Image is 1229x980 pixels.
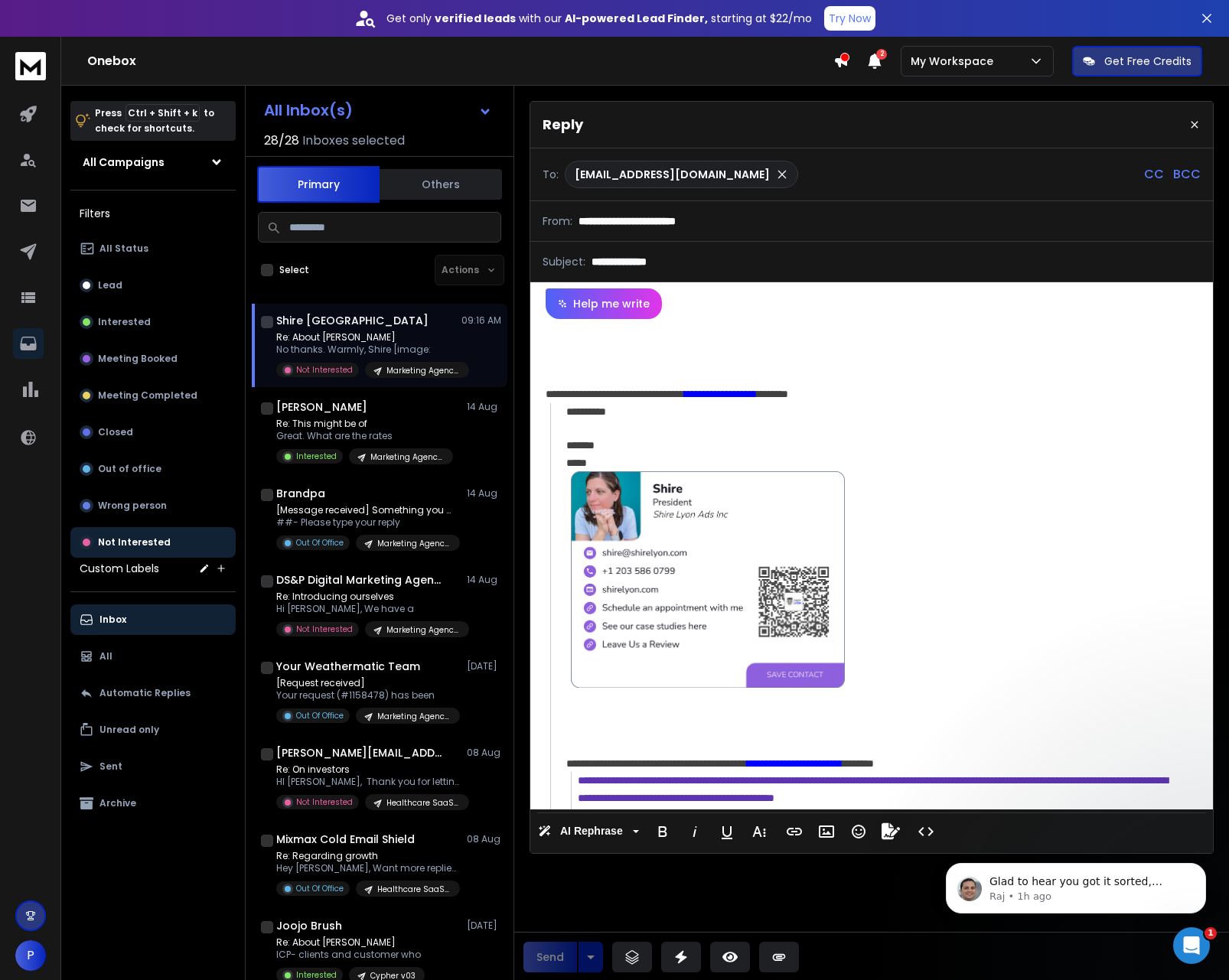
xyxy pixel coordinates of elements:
[276,949,425,961] p: ICP- clients and customer who
[1072,46,1202,77] button: Get Free Credits
[99,650,112,663] p: All
[70,270,236,301] button: Lead
[276,763,460,776] p: Re: On investors
[252,95,504,125] button: All Inbox(s)
[276,659,420,674] h1: Your Weathermatic Team
[377,538,451,549] p: Marketing Agencies // D7 Rich Cities (Free campaign)
[557,825,626,838] span: AI Rephrase
[99,724,159,736] p: Unread only
[70,233,236,264] button: All Status
[575,167,770,182] p: [EMAIL_ADDRESS][DOMAIN_NAME]
[98,353,178,365] p: Meeting Booked
[1173,165,1201,184] p: BCC
[780,816,809,847] button: Insert Link (Ctrl+K)
[712,816,742,847] button: Underline (Ctrl+U)
[911,816,940,847] button: Code View
[276,418,453,430] p: Re: This might be of
[467,920,501,932] p: [DATE]
[264,103,353,118] h1: All Inbox(s)
[386,365,460,376] p: Marketing Agencies // D7 Rich Cities v03 (Free Sample)
[380,168,502,201] button: Others
[546,288,662,319] button: Help me write
[70,490,236,521] button: Wrong person
[467,833,501,845] p: 08 Aug
[923,831,1229,939] iframe: Intercom notifications message
[276,745,445,760] h1: [PERSON_NAME][EMAIL_ADDRESS][PERSON_NAME][DOMAIN_NAME]
[745,816,774,847] button: More Text
[648,816,677,847] button: Bold (Ctrl+B)
[95,106,214,136] p: Press to check for shortcuts.
[296,537,344,549] p: Out Of Office
[15,940,46,971] button: P
[543,254,585,269] p: Subject:
[15,52,46,80] img: logo
[276,572,445,588] h1: DS&P Digital Marketing Agency
[257,166,380,203] button: Primary
[876,816,905,847] button: Signature
[70,147,236,177] button: All Campaigns
[1104,54,1192,69] p: Get Free Credits
[276,430,453,442] p: Great. What are the rates
[276,776,460,788] p: HI [PERSON_NAME], Thank you for letting
[276,850,460,862] p: Re: Regarding growth
[98,426,133,438] p: Closed
[680,816,709,847] button: Italic (Ctrl+I)
[98,389,197,402] p: Meeting Completed
[467,747,501,759] p: 08 Aug
[377,884,451,895] p: Healthcare SaaS v01
[264,132,299,150] span: 28 / 28
[296,883,344,894] p: Out Of Office
[296,710,344,721] p: Out Of Office
[276,862,460,874] p: Hey [PERSON_NAME], Want more replies to
[99,797,136,809] p: Archive
[98,463,161,475] p: Out of office
[276,603,460,615] p: Hi [PERSON_NAME], We have a
[824,6,875,31] button: Try Now
[467,574,501,586] p: 14 Aug
[70,527,236,558] button: Not Interested
[276,832,415,847] h1: Mixmax Cold Email Shield
[70,788,236,819] button: Archive
[276,689,460,702] p: Your request (#1158478) has been
[543,114,583,135] p: Reply
[467,660,501,672] p: [DATE]
[1144,165,1164,184] p: CC
[276,504,460,516] p: [Message received] Something you might
[911,54,999,69] p: My Workspace
[302,132,405,150] h3: Inboxes selected
[126,104,200,122] span: Ctrl + Shift + k
[70,751,236,782] button: Sent
[276,399,367,415] h1: [PERSON_NAME]
[386,797,460,809] p: Healthcare SaaS v01
[543,167,559,182] p: To:
[99,760,122,773] p: Sent
[467,401,501,413] p: 14 Aug
[812,816,841,847] button: Insert Image (Ctrl+P)
[70,641,236,672] button: All
[296,451,337,462] p: Interested
[876,49,887,60] span: 2
[276,918,342,933] h1: Joojo Brush
[98,279,122,291] p: Lead
[276,343,460,356] p: No thanks. Warmly, Shire [image:
[543,213,572,229] p: From:
[296,364,353,376] p: Not Interested
[70,678,236,708] button: Automatic Replies
[377,711,451,722] p: Marketing Agencies // D7 Rich top 10 v01
[386,11,812,26] p: Get only with our starting at $22/mo
[829,11,871,26] p: Try Now
[276,486,325,501] h1: Brandpa
[99,687,191,699] p: Automatic Replies
[296,623,353,635] p: Not Interested
[98,316,151,328] p: Interested
[70,454,236,484] button: Out of office
[844,816,873,847] button: Emoticons
[370,451,444,463] p: Marketing Agencies // D7 Rich Cities (Free campaign)
[70,203,236,224] h3: Filters
[467,487,501,500] p: 14 Aug
[1205,927,1217,939] span: 1
[435,11,516,26] strong: verified leads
